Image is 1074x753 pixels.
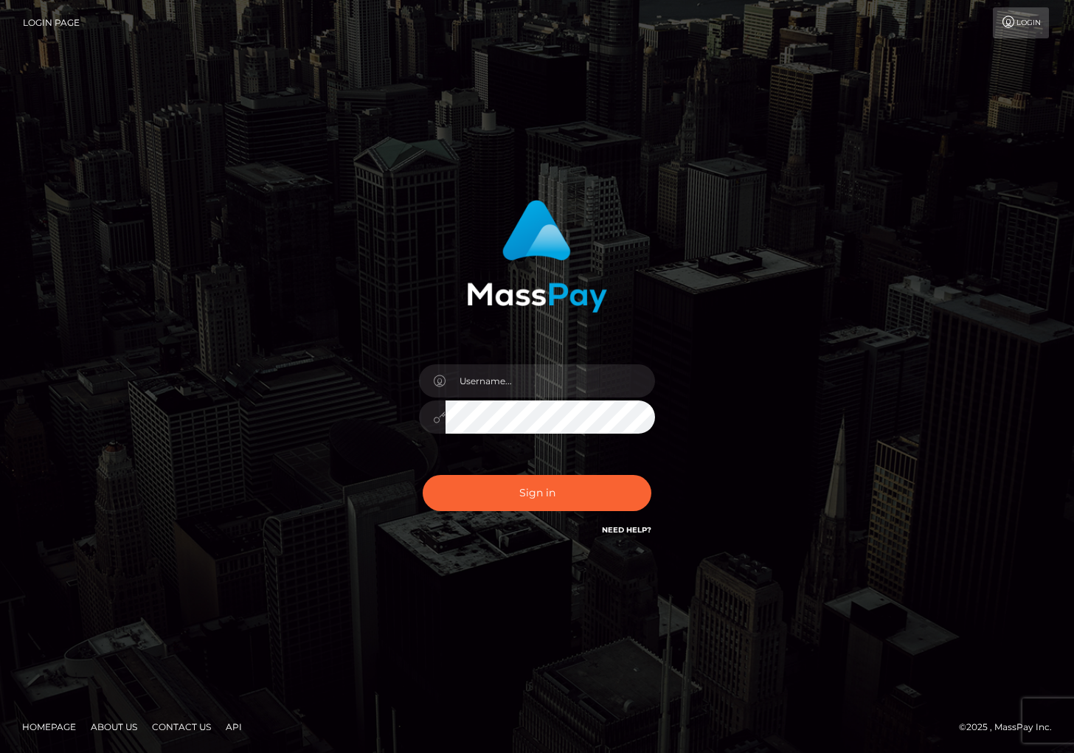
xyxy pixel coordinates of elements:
input: Username... [446,364,655,398]
a: Need Help? [602,525,651,535]
a: API [220,715,248,738]
div: © 2025 , MassPay Inc. [959,719,1063,735]
a: About Us [85,715,143,738]
a: Homepage [16,715,82,738]
a: Login [993,7,1049,38]
a: Contact Us [146,715,217,738]
img: MassPay Login [467,200,607,313]
button: Sign in [423,475,651,511]
a: Login Page [23,7,80,38]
